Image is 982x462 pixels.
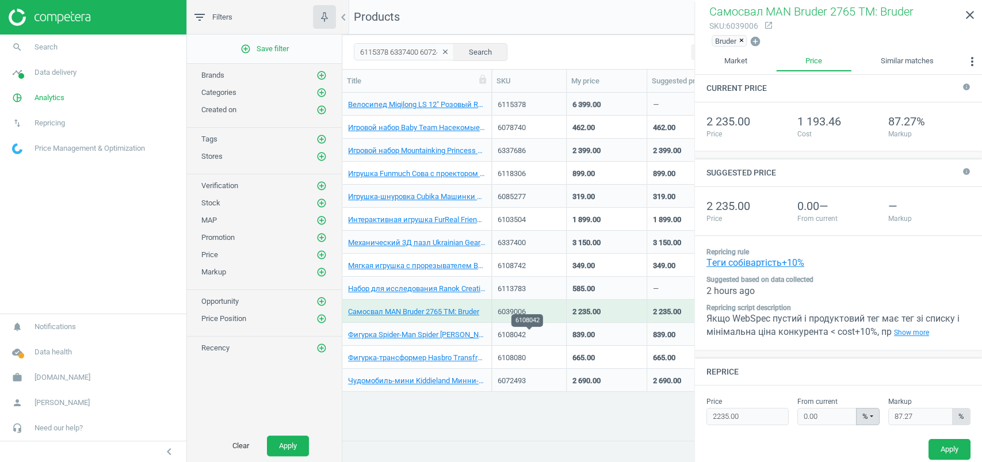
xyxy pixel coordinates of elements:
button: chevron_left [155,444,184,459]
a: Набор для исследования Ranok Creative Незвичайна наука № 1 (укр) 487193 TM: Ranok Creative [348,284,486,294]
span: Price [201,250,218,259]
div: 665.00 [653,353,675,363]
button: Apply [928,439,970,460]
a: Велосипед Miqilong LS 12" Розовый RBB-LS12-PINK TM: Miqilong [348,100,486,110]
button: add_circle_outline [316,104,327,116]
div: SKU [496,76,561,86]
a: Механический 3Д пазл Ukrainian Gears Хогвартс Экспресс 504 эл 70176 TM: Ukrainian Gears [348,238,486,248]
div: grid [342,93,982,429]
i: search [6,36,28,58]
button: more_vert [962,52,982,75]
img: ajHJNr6hYgQAAAAASUVORK5CYII= [9,9,90,26]
i: add_circle_outline [316,70,327,81]
span: Search [35,42,58,52]
i: chevron_left [162,445,176,459]
div: 6337400 [498,238,560,248]
span: % [952,408,970,425]
button: Search [453,43,507,60]
i: open_in_new [764,21,773,30]
span: MAP [201,216,217,224]
span: Created on [201,105,236,114]
div: 462.00 [572,123,595,133]
span: [PERSON_NAME] [35,398,90,408]
button: add_circle_outline [316,296,327,307]
dt: Suggested based on data collected [706,275,970,285]
i: info [962,167,970,175]
div: 6108742 [498,261,560,271]
div: — [653,284,659,298]
a: Market [695,52,776,71]
button: Apply [267,436,309,456]
div: 2 235.00 [706,114,789,130]
a: Similar matches [851,52,962,71]
i: add_circle_outline [316,105,327,115]
button: add_circle_outlineSave filter [187,37,342,60]
button: add_circle_outline [316,133,327,145]
span: Products [354,10,400,24]
i: headset_mic [6,417,28,439]
div: From current [797,214,880,224]
div: Price [706,214,789,224]
span: Самосвал MАN Bruder 2765 TM: Bruder [709,5,914,18]
div: 1 193.46 [797,114,880,130]
i: person [6,392,28,414]
i: swap_vert [6,112,28,134]
i: add_circle_outline [316,151,327,162]
i: add_circle_outline [316,181,327,191]
div: 349.00 [653,261,675,271]
img: wGWNvw8QSZomAAAAABJRU5ErkJggg== [12,143,22,154]
a: Интерактивная игрушка FurReal Friends Rockalots Щенок F3507 TM: FurReal Friends [348,215,486,225]
a: Мягкая игрушка с прорезывателем Baby Team Совенок Fantasy 8521_жовте_совеня TM: BABY TEAM [348,261,486,271]
i: add_circle_outline [316,250,327,260]
div: Suggested price [652,76,728,86]
label: Price [706,397,789,407]
div: 3 150.00 [653,238,681,248]
span: Bruder [715,36,736,46]
span: Repricing [35,118,65,128]
span: Stores [201,152,223,161]
div: 2 399.00 [572,146,601,156]
div: 2 399.00 [653,146,681,156]
i: add_circle_outline [316,232,327,243]
div: 2 690.00 [653,376,681,386]
div: 899.00 [572,169,595,179]
div: 1 899.00 [572,215,601,225]
h4: Suggested price [695,159,788,186]
button: add_circle [749,35,762,48]
div: Markup [888,214,970,224]
div: : 6039006 [709,21,758,32]
button: add_circle_outline [316,232,327,243]
button: add_circle_outline [316,249,327,261]
label: From current [797,397,880,407]
div: 6039006 [498,307,560,317]
div: 6108042 [511,314,543,327]
div: 6078740 [498,123,560,133]
button: add_circle_outline [316,180,327,192]
a: Чудомобиль-мини Kiddieland Минни-Маус 49304 TM: Kiddieland [348,376,486,386]
i: cloud_done [6,341,28,363]
div: 2 235.00 [653,307,681,317]
i: work [6,366,28,388]
button: Clear [220,436,261,456]
div: 6115378 [498,100,560,110]
a: Игровой набор Baby Team Насекомые 8834 TM: BABY TEAM [348,123,486,133]
div: — [653,100,659,114]
div: Markup [888,129,970,139]
div: 2 235.00 [706,198,789,215]
div: 839.00 [572,330,595,340]
div: 839.00 [653,330,675,340]
div: 2 235.00 [572,307,601,317]
span: Recency [201,343,230,352]
button: × [739,36,746,46]
span: × [739,36,744,45]
a: Price [776,52,851,71]
button: % [856,408,880,425]
span: Brands [201,71,224,79]
span: Analytics [35,93,64,103]
a: Tеги собівартість+10% [706,257,804,268]
i: clear [441,48,449,56]
a: open_in_new [758,21,773,31]
div: 899.00 [653,169,675,179]
span: [DOMAIN_NAME] [35,372,90,383]
label: Markup [888,397,970,407]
